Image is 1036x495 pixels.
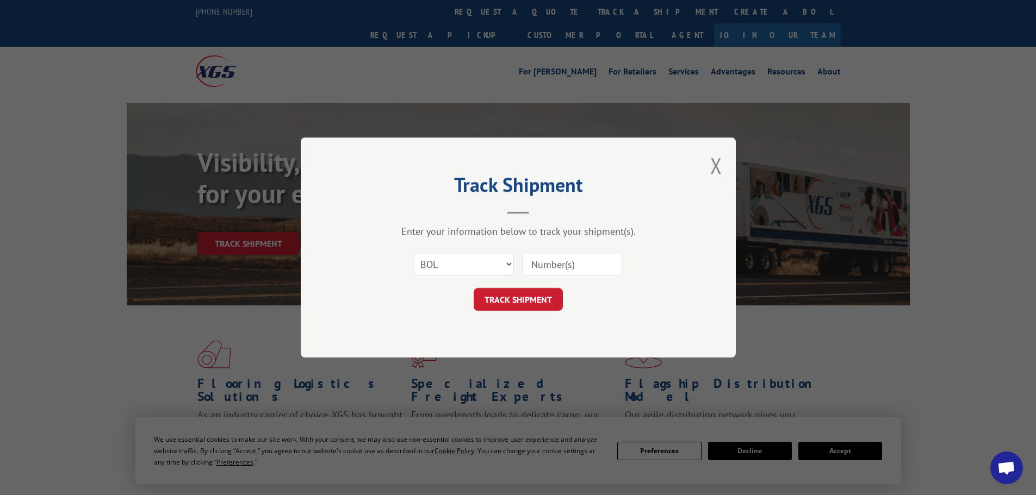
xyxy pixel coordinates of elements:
div: Open chat [990,452,1023,484]
input: Number(s) [522,253,622,275]
button: TRACK SHIPMENT [474,288,563,311]
button: Close modal [710,151,722,180]
div: Enter your information below to track your shipment(s). [355,225,681,237]
h2: Track Shipment [355,177,681,198]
